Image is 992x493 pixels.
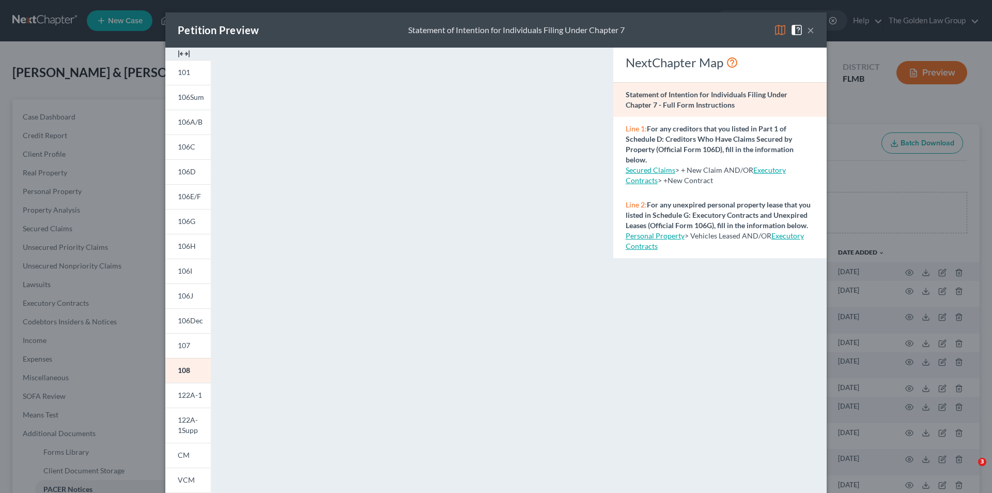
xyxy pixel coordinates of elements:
a: 107 [165,333,211,358]
iframe: Intercom live chat [957,458,982,483]
span: 106H [178,242,196,250]
button: × [807,24,814,36]
img: help-close-5ba153eb36485ed6c1ea00a893f15db1cb9b99d6cae46e1a8edb6c62d00a1a76.svg [791,24,803,36]
span: 106Sum [178,93,204,101]
span: 122A-1Supp [178,415,198,435]
span: Line 2: [626,200,647,209]
span: 106C [178,142,195,151]
span: 106E/F [178,192,201,201]
span: > Vehicles Leased AND/OR [626,231,771,240]
span: CM [178,451,190,459]
span: 122A-1 [178,391,202,399]
strong: For any creditors that you listed in Part 1 of Schedule D: Creditors Who Have Claims Secured by P... [626,124,794,164]
span: 106J [178,291,193,300]
a: Secured Claims [626,166,675,174]
div: Statement of Intention for Individuals Filing Under Chapter 7 [408,24,625,36]
a: 106G [165,209,211,234]
span: > + New Claim AND/OR [626,166,753,174]
span: VCM [178,475,195,484]
a: 106I [165,259,211,283]
a: 106C [165,135,211,159]
a: 122A-1 [165,383,211,408]
a: Executory Contracts [626,166,786,185]
strong: Statement of Intention for Individuals Filing Under Chapter 7 - Full Form Instructions [626,90,787,109]
span: 106A/B [178,117,203,126]
a: 108 [165,358,211,383]
span: > +New Contract [626,166,786,185]
span: 106D [178,167,196,176]
a: 106J [165,283,211,308]
span: Line 1: [626,124,647,133]
a: VCM [165,468,211,492]
a: 106A/B [165,110,211,135]
span: 106Dec [178,316,203,325]
span: 106G [178,217,195,226]
strong: For any unexpired personal property lease that you listed in Schedule G: Executory Contracts and ... [626,200,811,230]
span: 101 [178,68,190,77]
img: map-eea8200ae884c6f1103ae1953ef3d486a96c86aabb227e865a55264e3737af1f.svg [774,24,786,36]
a: 122A-1Supp [165,408,211,443]
div: Petition Preview [178,23,259,37]
a: 106H [165,234,211,259]
a: 106Sum [165,85,211,110]
div: NextChapter Map [626,54,814,71]
span: 108 [178,366,190,375]
span: 3 [978,458,986,466]
a: 106D [165,159,211,184]
a: CM [165,443,211,468]
span: 107 [178,341,190,350]
a: Executory Contracts [626,231,804,250]
a: Personal Property [626,231,685,240]
a: 106Dec [165,308,211,333]
img: expand-e0f6d898513216a626fdd78e52531dac95497ffd26381d4c15ee2fc46db09dca.svg [178,48,190,60]
span: 106I [178,266,192,275]
a: 101 [165,60,211,85]
a: 106E/F [165,184,211,209]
